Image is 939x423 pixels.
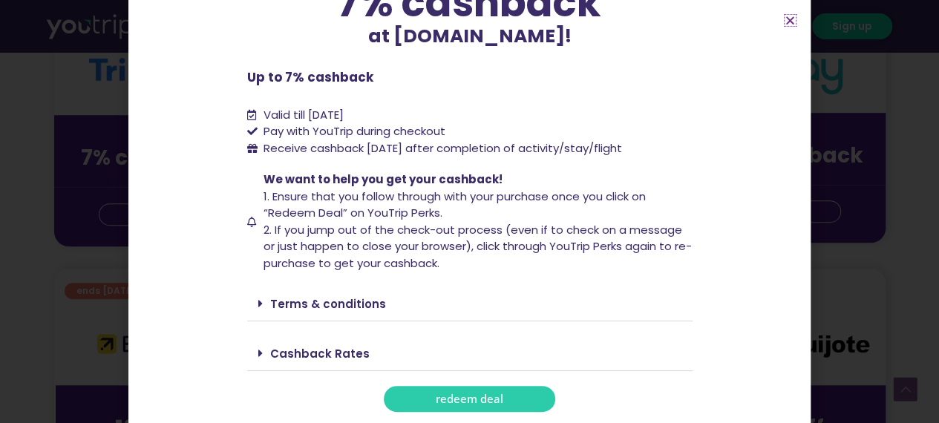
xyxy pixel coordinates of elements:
a: Terms & conditions [270,296,386,312]
span: Pay with YouTrip during checkout [260,123,445,140]
span: redeem deal [436,393,503,404]
span: 1. Ensure that you follow through with your purchase once you click on “Redeem Deal” on YouTrip P... [264,188,646,221]
p: at [DOMAIN_NAME]! [247,22,693,50]
a: Cashback Rates [270,346,370,361]
span: We want to help you get your cashback! [264,171,503,187]
span: 2. If you jump out of the check-out process (even if to check on a message or just happen to clos... [264,222,692,271]
b: Up to 7% cashback [247,68,373,86]
a: redeem deal [384,386,555,412]
div: Terms & conditions [247,286,693,321]
a: Close [785,15,796,26]
span: Receive cashback [DATE] after completion of activity/stay/flight [264,140,622,156]
div: Cashback Rates [247,336,693,371]
span: Valid till [DATE] [264,107,344,122]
